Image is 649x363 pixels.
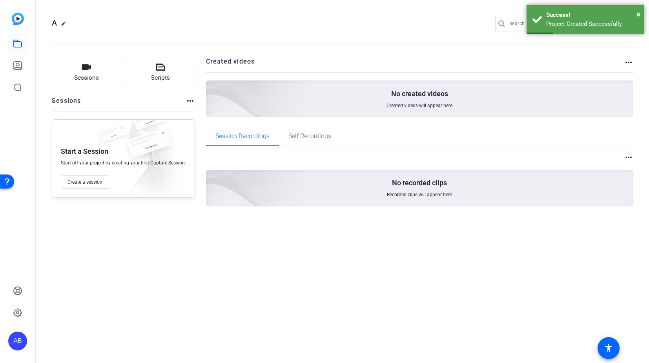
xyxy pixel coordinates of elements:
[391,89,448,99] p: No created videos
[206,57,624,72] h2: Created videos
[118,92,305,263] img: embarkstudio-empty-session.png
[61,160,186,166] span: Start off your project by creating your first Capture Session.
[95,124,131,148] img: fake-session.png
[387,192,452,198] span: Recorded clips will appear here
[624,153,633,162] mat-icon: more_horiz
[186,96,195,106] mat-icon: more_horiz
[128,108,171,137] img: fake-session.png
[52,96,81,111] h2: Sessions
[392,178,447,188] p: No recorded clips
[604,343,613,353] mat-icon: accessibility
[52,18,57,27] span: A
[61,21,70,30] mat-icon: edit
[151,73,170,82] span: Scripts
[120,128,179,166] img: fake-session.png
[61,175,109,189] button: Create a session
[215,133,270,139] span: Session Recordings
[546,11,638,20] div: Success!
[624,58,633,67] mat-icon: more_horiz
[8,332,27,350] div: AB
[115,117,191,201] img: embarkstudio-empty-session.png
[126,57,195,88] button: Scripts
[61,147,108,156] p: Start a Session
[288,133,331,139] span: Self Recordings
[509,19,580,28] input: Search
[636,9,641,19] span: ×
[636,8,641,20] button: Close
[52,57,121,88] button: Sessions
[67,179,102,185] span: Create a session
[12,13,24,25] img: blue-gradient.svg
[546,20,638,29] div: Project Created Successfully
[118,3,305,173] img: Creted videos background
[74,73,99,82] span: Sessions
[386,102,452,109] span: Created videos will appear here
